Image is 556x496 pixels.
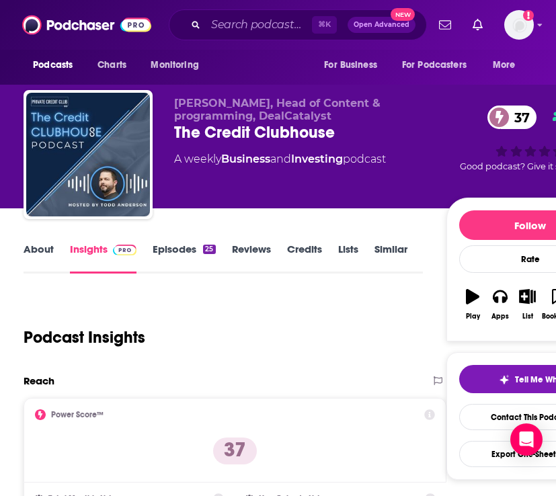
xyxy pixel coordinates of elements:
span: For Podcasters [402,56,467,75]
div: Open Intercom Messenger [510,423,543,456]
div: 25 [203,245,215,254]
div: Play [466,313,480,321]
span: Podcasts [33,56,73,75]
a: Show notifications dropdown [467,13,488,36]
a: Investing [291,153,343,165]
button: List [514,280,541,329]
a: Reviews [232,243,271,274]
a: Business [221,153,270,165]
h2: Power Score™ [51,410,104,419]
a: 37 [487,106,537,129]
span: For Business [324,56,377,75]
span: Monitoring [151,56,198,75]
h2: Reach [24,374,54,387]
a: About [24,243,54,274]
img: User Profile [504,10,534,40]
span: and [270,153,291,165]
button: open menu [393,52,486,78]
button: Open AdvancedNew [348,17,415,33]
button: open menu [141,52,216,78]
button: Apps [486,280,514,329]
a: Charts [89,52,134,78]
svg: Add a profile image [523,10,534,21]
span: More [493,56,516,75]
img: tell me why sparkle [499,374,510,385]
a: Similar [374,243,407,274]
a: InsightsPodchaser Pro [70,243,136,274]
input: Search podcasts, credits, & more... [206,14,312,36]
img: Podchaser Pro [113,245,136,255]
div: Search podcasts, credits, & more... [169,9,427,40]
a: Episodes25 [153,243,215,274]
button: open menu [483,52,532,78]
span: 37 [501,106,537,129]
img: The Credit Clubhouse [26,93,150,216]
div: List [522,313,533,321]
div: A weekly podcast [174,151,386,167]
a: Show notifications dropdown [434,13,456,36]
span: Charts [97,56,126,75]
span: New [391,8,415,21]
a: Lists [338,243,358,274]
div: Apps [491,313,509,321]
a: Credits [287,243,322,274]
button: open menu [24,52,90,78]
h1: Podcast Insights [24,327,145,347]
button: Show profile menu [504,10,534,40]
span: [PERSON_NAME], Head of Content & programming, DealCatalyst [174,97,381,122]
button: Play [459,280,487,329]
p: 37 [213,438,257,464]
span: Logged in as ellerylsmith123 [504,10,534,40]
button: open menu [315,52,394,78]
span: Open Advanced [354,22,409,28]
span: ⌘ K [312,16,337,34]
img: Podchaser - Follow, Share and Rate Podcasts [22,12,151,38]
